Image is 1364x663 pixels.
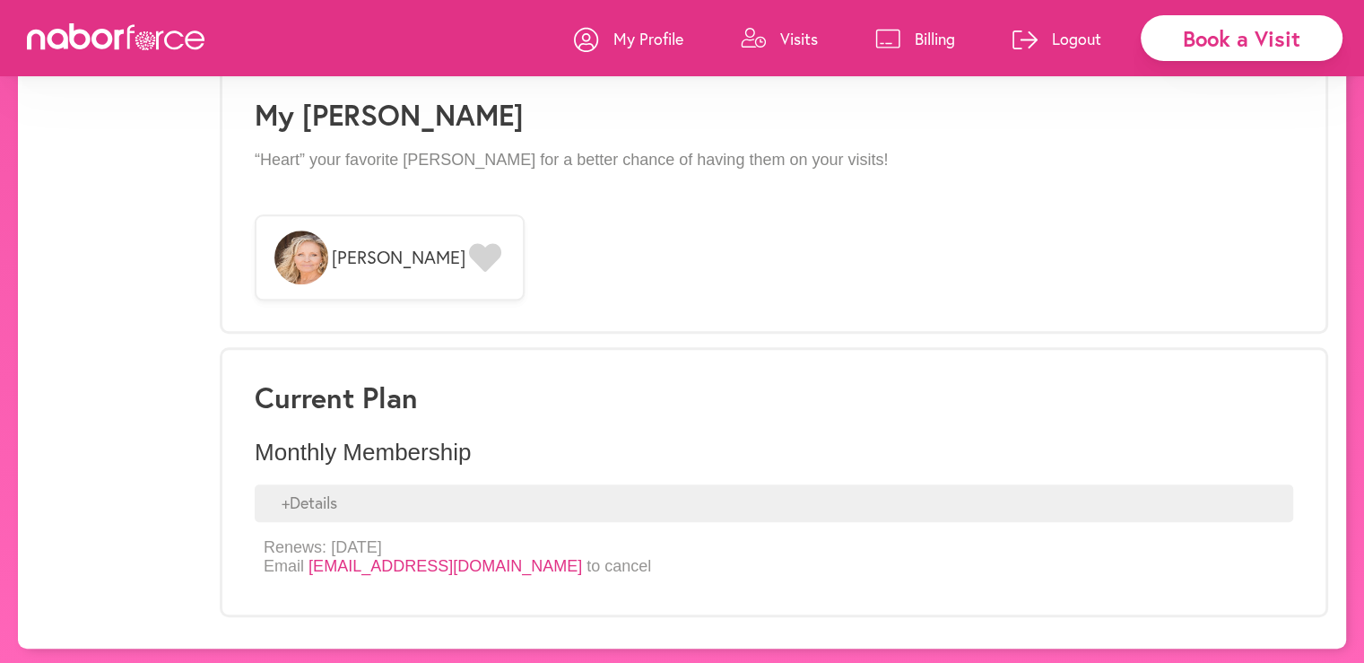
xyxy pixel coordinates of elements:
span: [PERSON_NAME] [332,247,465,268]
p: My Profile [613,28,683,49]
h1: My [PERSON_NAME] [255,98,1293,132]
p: Visits [780,28,818,49]
img: USI2Xt0vRPq3uxBmvtDO [274,231,328,284]
p: Billing [915,28,955,49]
a: [EMAIL_ADDRESS][DOMAIN_NAME] [308,557,582,575]
p: Logout [1052,28,1101,49]
div: + Details [255,484,1293,522]
p: Renews: [DATE] Email to cancel [264,538,651,577]
h3: Current Plan [255,380,1293,414]
a: Visits [741,12,818,65]
p: Monthly Membership [255,439,1293,467]
a: My Profile [574,12,683,65]
a: Logout [1012,12,1101,65]
div: Book a Visit [1141,15,1342,61]
p: “Heart” your favorite [PERSON_NAME] for a better chance of having them on your visits! [255,151,1293,170]
a: Billing [875,12,955,65]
